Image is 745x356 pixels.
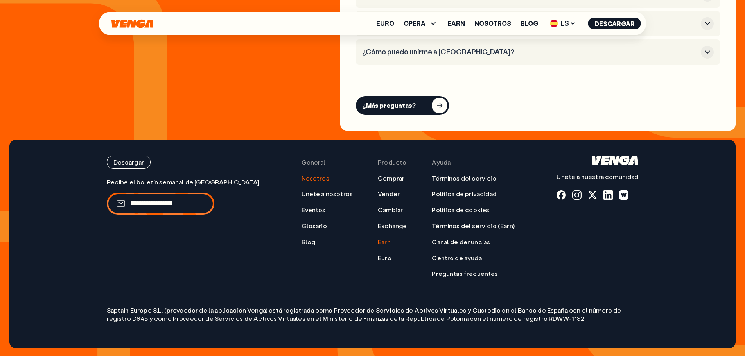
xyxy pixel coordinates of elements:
[432,238,490,246] a: Canal de denuncias
[356,96,449,115] button: ¿Más preguntas?
[107,156,151,169] button: Descargar
[432,222,514,230] a: Términos del servicio (Earn)
[378,174,404,182] a: Comprar
[107,297,639,323] p: Saptain Europe S.L. (proveedor de la aplicación Venga) está registrada como Proveedor de Servicio...
[107,178,259,186] p: Recibe el boletín semanal de [GEOGRAPHIC_DATA]
[302,158,326,166] span: General
[302,174,329,182] a: Nosotros
[378,158,406,166] span: Producto
[432,174,496,182] a: Términos del servicio
[588,190,597,200] a: x
[404,19,438,28] span: OPERA
[302,190,353,198] a: Únete a nosotros
[378,206,403,214] a: Cambiar
[404,20,425,27] span: OPERA
[378,190,400,198] a: Vender
[107,156,259,169] a: Descargar
[447,20,465,27] a: Earn
[548,17,579,30] span: ES
[572,190,582,200] a: instagram
[376,20,394,27] a: Euro
[521,20,538,27] a: Blog
[378,254,391,262] a: Euro
[432,206,489,214] a: Política de cookies
[592,156,638,165] svg: Inicio
[302,222,327,230] a: Glosario
[362,46,714,59] button: ¿Cómo puedo unirme a [GEOGRAPHIC_DATA]?
[474,20,511,27] a: Nosotros
[302,206,326,214] a: Eventos
[588,18,641,29] button: Descargar
[432,158,451,166] span: Ayuda
[603,190,613,200] a: linkedin
[432,190,497,198] a: Política de privacidad
[302,238,316,246] a: Blog
[362,48,698,56] h3: ¿Cómo puedo unirme a [GEOGRAPHIC_DATA]?
[432,254,481,262] a: Centro de ayuda
[619,190,628,200] a: warpcast
[557,190,566,200] a: fb
[557,173,638,181] p: Únete a nuestra comunidad
[362,102,416,109] div: ¿Más preguntas?
[432,270,498,278] a: Preguntas frecuentes
[378,238,391,246] a: Earn
[111,19,154,28] svg: Inicio
[378,222,407,230] a: Exchange
[550,20,558,27] img: flag-es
